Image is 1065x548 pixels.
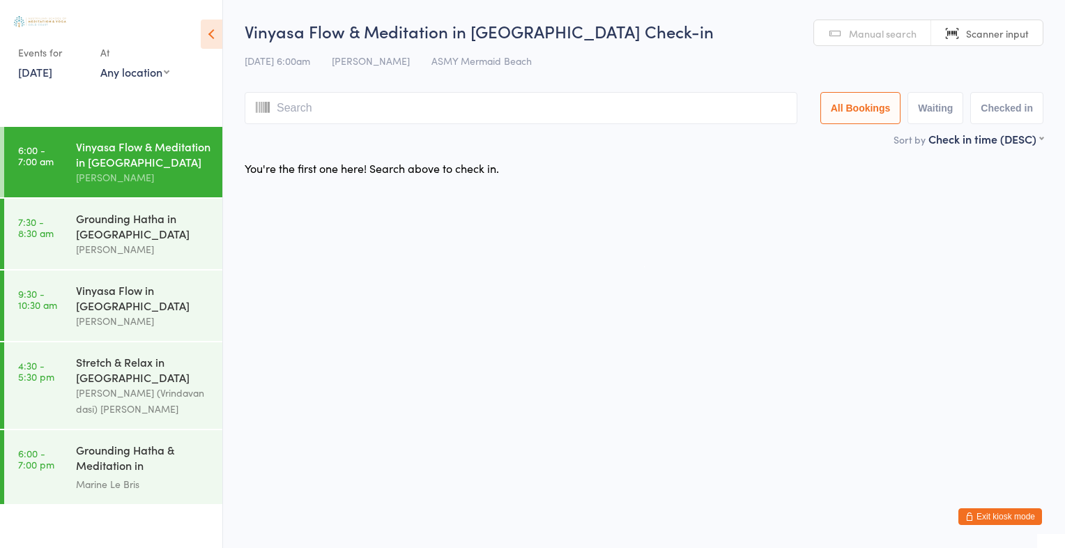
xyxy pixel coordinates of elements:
time: 6:00 - 7:00 am [18,144,54,167]
a: 7:30 -8:30 amGrounding Hatha in [GEOGRAPHIC_DATA][PERSON_NAME] [4,199,222,269]
label: Sort by [894,132,926,146]
div: You're the first one here! Search above to check in. [245,160,499,176]
div: Any location [100,64,169,79]
a: 6:00 -7:00 pmGrounding Hatha & Meditation in [GEOGRAPHIC_DATA]Marine Le Bris [4,430,222,504]
div: At [100,41,169,64]
span: Manual search [849,26,917,40]
div: Vinyasa Flow & Meditation in [GEOGRAPHIC_DATA] [76,139,210,169]
div: Grounding Hatha in [GEOGRAPHIC_DATA] [76,211,210,241]
div: [PERSON_NAME] (Vrindavan dasi) [PERSON_NAME] [76,385,210,417]
div: [PERSON_NAME] [76,313,210,329]
button: Checked in [970,92,1043,124]
a: 6:00 -7:00 amVinyasa Flow & Meditation in [GEOGRAPHIC_DATA][PERSON_NAME] [4,127,222,197]
time: 7:30 - 8:30 am [18,216,54,238]
button: Exit kiosk mode [958,508,1042,525]
time: 4:30 - 5:30 pm [18,360,54,382]
span: Scanner input [966,26,1029,40]
a: 9:30 -10:30 amVinyasa Flow in [GEOGRAPHIC_DATA][PERSON_NAME] [4,271,222,341]
div: [PERSON_NAME] [76,169,210,185]
img: Australian School of Meditation & Yoga (Gold Coast) [14,16,66,27]
time: 6:00 - 7:00 pm [18,448,54,470]
div: Check in time (DESC) [928,131,1043,146]
div: [PERSON_NAME] [76,241,210,257]
div: Stretch & Relax in [GEOGRAPHIC_DATA] [76,354,210,385]
span: [DATE] 6:00am [245,54,310,68]
button: Waiting [907,92,963,124]
div: Marine Le Bris [76,476,210,492]
h2: Vinyasa Flow & Meditation in [GEOGRAPHIC_DATA] Check-in [245,20,1043,43]
span: [PERSON_NAME] [332,54,410,68]
span: ASMY Mermaid Beach [431,54,532,68]
button: All Bookings [820,92,901,124]
time: 9:30 - 10:30 am [18,288,57,310]
a: [DATE] [18,64,52,79]
div: Events for [18,41,86,64]
a: 4:30 -5:30 pmStretch & Relax in [GEOGRAPHIC_DATA][PERSON_NAME] (Vrindavan dasi) [PERSON_NAME] [4,342,222,429]
input: Search [245,92,797,124]
div: Vinyasa Flow in [GEOGRAPHIC_DATA] [76,282,210,313]
div: Grounding Hatha & Meditation in [GEOGRAPHIC_DATA] [76,442,210,476]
